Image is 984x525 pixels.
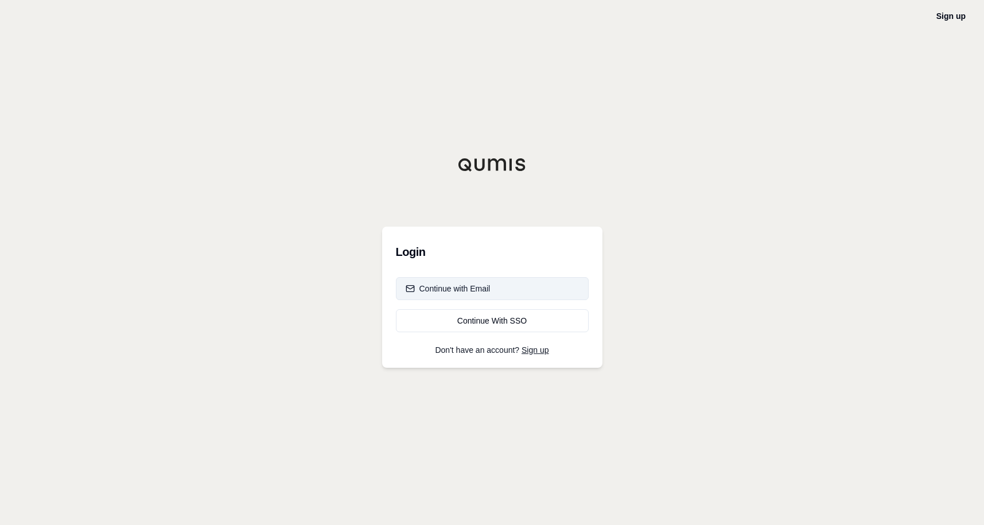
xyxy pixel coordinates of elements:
button: Continue with Email [396,277,589,300]
div: Continue With SSO [406,315,579,326]
div: Continue with Email [406,283,491,294]
a: Sign up [936,11,966,21]
a: Continue With SSO [396,309,589,332]
h3: Login [396,240,589,263]
p: Don't have an account? [396,346,589,354]
a: Sign up [522,345,549,355]
img: Qumis [458,158,527,172]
